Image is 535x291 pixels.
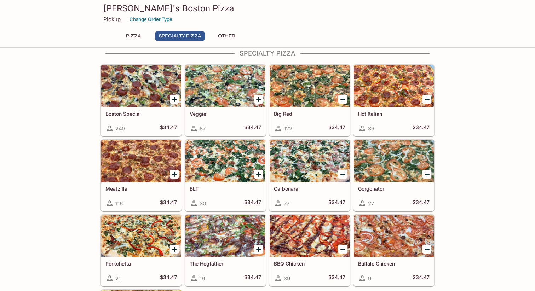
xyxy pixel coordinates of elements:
[368,200,374,207] span: 27
[126,14,176,25] button: Change Order Type
[185,215,266,286] a: The Hogfather19$34.47
[185,65,265,107] div: Veggie
[101,215,181,257] div: Porkchetta
[353,65,434,136] a: Hot Italian39$34.47
[115,200,123,207] span: 116
[354,215,434,257] div: Buffalo Chicken
[105,261,177,267] h5: Porkchetta
[115,275,121,282] span: 21
[200,275,205,282] span: 19
[254,170,263,179] button: Add BLT
[103,16,121,23] p: Pickup
[358,261,430,267] h5: Buffalo Chicken
[101,65,181,107] div: Boston Special
[160,199,177,208] h5: $34.47
[185,65,266,136] a: Veggie87$34.47
[190,111,261,117] h5: Veggie
[328,124,345,133] h5: $34.47
[170,245,179,254] button: Add Porkchetta
[368,125,374,132] span: 39
[101,215,182,286] a: Porkchetta21$34.47
[368,275,371,282] span: 9
[270,65,350,107] div: Big Red
[413,199,430,208] h5: $34.47
[101,140,181,182] div: Meatzilla
[422,170,431,179] button: Add Gorgonator
[353,215,434,286] a: Buffalo Chicken9$34.47
[105,111,177,117] h5: Boston Special
[269,215,350,286] a: BBQ Chicken39$34.47
[274,111,345,117] h5: Big Red
[211,31,242,41] button: Other
[338,170,347,179] button: Add Carbonara
[254,245,263,254] button: Add The Hogfather
[100,50,435,57] h4: Specialty Pizza
[358,111,430,117] h5: Hot Italian
[422,95,431,104] button: Add Hot Italian
[244,274,261,283] h5: $34.47
[354,65,434,107] div: Hot Italian
[190,261,261,267] h5: The Hogfather
[160,124,177,133] h5: $34.47
[185,215,265,257] div: The Hogfather
[413,274,430,283] h5: $34.47
[244,199,261,208] h5: $34.47
[190,186,261,192] h5: BLT
[413,124,430,133] h5: $34.47
[338,245,347,254] button: Add BBQ Chicken
[101,65,182,136] a: Boston Special249$34.47
[244,124,261,133] h5: $34.47
[200,125,206,132] span: 87
[358,186,430,192] h5: Gorgonator
[105,186,177,192] h5: Meatzilla
[254,95,263,104] button: Add Veggie
[155,31,205,41] button: Specialty Pizza
[328,199,345,208] h5: $34.47
[103,3,432,14] h3: [PERSON_NAME]'s Boston Pizza
[353,140,434,211] a: Gorgonator27$34.47
[269,65,350,136] a: Big Red122$34.47
[117,31,149,41] button: Pizza
[170,95,179,104] button: Add Boston Special
[170,170,179,179] button: Add Meatzilla
[270,215,350,257] div: BBQ Chicken
[200,200,206,207] span: 30
[270,140,350,182] div: Carbonara
[274,186,345,192] h5: Carbonara
[101,140,182,211] a: Meatzilla116$34.47
[354,140,434,182] div: Gorgonator
[185,140,265,182] div: BLT
[115,125,125,132] span: 249
[160,274,177,283] h5: $34.47
[185,140,266,211] a: BLT30$34.47
[422,245,431,254] button: Add Buffalo Chicken
[284,125,292,132] span: 122
[284,200,289,207] span: 77
[328,274,345,283] h5: $34.47
[274,261,345,267] h5: BBQ Chicken
[284,275,290,282] span: 39
[269,140,350,211] a: Carbonara77$34.47
[338,95,347,104] button: Add Big Red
